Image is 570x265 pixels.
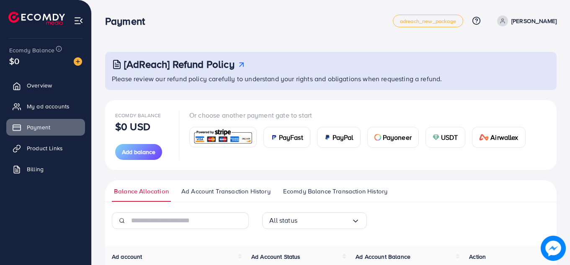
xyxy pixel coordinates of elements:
a: [PERSON_NAME] [494,15,557,26]
input: Search for option [297,214,351,227]
img: card [324,134,331,141]
a: Billing [6,161,85,178]
span: Airwallex [490,132,518,142]
img: image [74,57,82,66]
span: All status [269,214,297,227]
a: Payment [6,119,85,136]
span: Ad account [112,252,142,261]
span: Payment [27,123,50,131]
a: Overview [6,77,85,94]
a: cardPayFast [263,127,310,148]
a: cardPayPal [317,127,361,148]
span: Overview [27,81,52,90]
a: cardPayoneer [367,127,419,148]
span: My ad accounts [27,102,70,111]
p: Please review our refund policy carefully to understand your rights and obligations when requesti... [112,74,552,84]
img: card [374,134,381,141]
span: Balance Allocation [114,187,169,196]
div: Search for option [262,212,367,229]
a: cardUSDT [426,127,465,148]
button: Add balance [115,144,162,160]
h3: [AdReach] Refund Policy [124,58,235,70]
h3: Payment [105,15,152,27]
span: PayFast [279,132,303,142]
img: logo [8,12,65,25]
span: adreach_new_package [400,18,456,24]
a: My ad accounts [6,98,85,115]
a: Product Links [6,140,85,157]
img: card [433,134,439,141]
img: image [541,236,566,261]
span: Ecomdy Balance [9,46,54,54]
span: PayPal [333,132,353,142]
span: Ad Account Status [251,252,301,261]
a: cardAirwallex [472,127,526,148]
span: Payoneer [383,132,412,142]
span: Ad Account Transaction History [181,187,271,196]
img: card [479,134,489,141]
span: Add balance [122,148,155,156]
img: menu [74,16,83,26]
img: card [271,134,277,141]
span: Action [469,252,486,261]
span: Ad Account Balance [356,252,410,261]
img: card [192,128,254,146]
p: Or choose another payment gate to start [189,110,532,120]
span: Ecomdy Balance Transaction History [283,187,387,196]
span: Product Links [27,144,63,152]
p: $0 USD [115,121,150,131]
a: card [189,127,257,147]
span: $0 [9,55,19,67]
p: [PERSON_NAME] [511,16,557,26]
a: adreach_new_package [393,15,463,27]
span: Billing [27,165,44,173]
span: Ecomdy Balance [115,112,161,119]
span: USDT [441,132,458,142]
